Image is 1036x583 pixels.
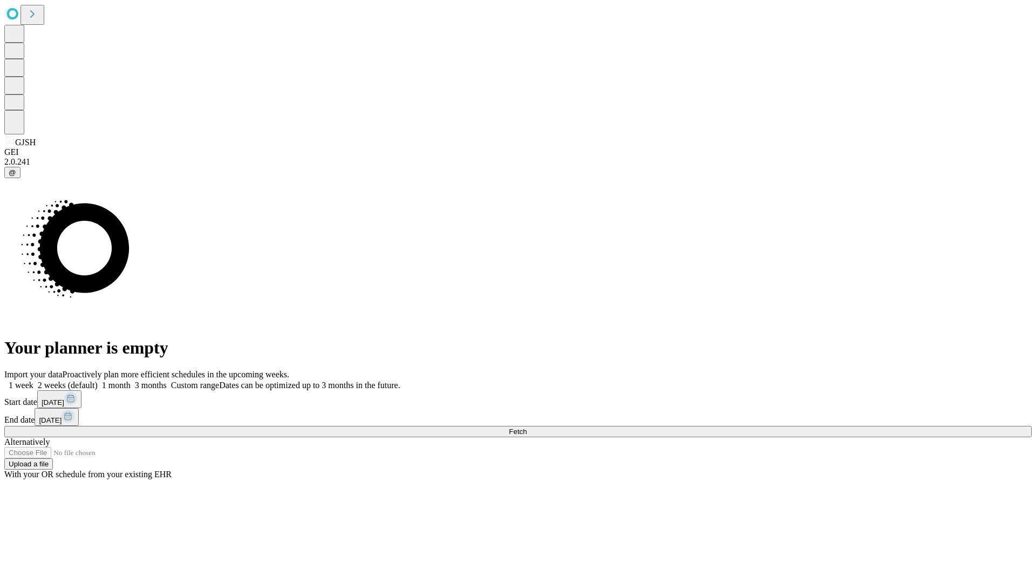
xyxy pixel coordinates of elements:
span: Fetch [509,428,527,436]
button: [DATE] [35,408,79,426]
button: Upload a file [4,458,53,470]
span: 1 month [102,381,131,390]
span: @ [9,168,16,177]
span: 3 months [135,381,167,390]
div: End date [4,408,1032,426]
div: Start date [4,390,1032,408]
span: [DATE] [39,416,62,424]
span: Import your data [4,370,63,379]
button: Fetch [4,426,1032,437]
span: [DATE] [42,398,64,406]
span: Alternatively [4,437,50,446]
h1: Your planner is empty [4,338,1032,358]
span: 1 week [9,381,33,390]
span: Proactively plan more efficient schedules in the upcoming weeks. [63,370,289,379]
span: 2 weeks (default) [38,381,98,390]
button: @ [4,167,21,178]
span: Dates can be optimized up to 3 months in the future. [219,381,400,390]
button: [DATE] [37,390,81,408]
span: Custom range [171,381,219,390]
span: GJSH [15,138,36,147]
span: With your OR schedule from your existing EHR [4,470,172,479]
div: 2.0.241 [4,157,1032,167]
div: GEI [4,147,1032,157]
